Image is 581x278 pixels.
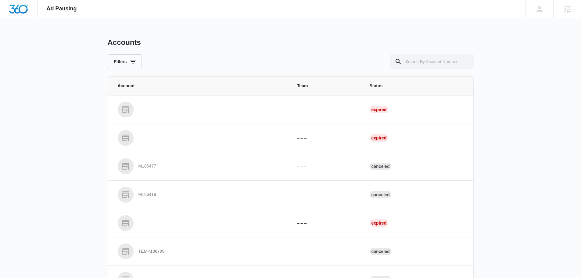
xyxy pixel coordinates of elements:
[370,106,389,113] div: Expired
[297,107,355,113] p: – – –
[370,248,392,255] div: Canceled
[390,54,474,69] input: Search By Account Number
[108,54,142,69] button: Filters
[118,187,282,203] a: M186419
[370,134,389,142] div: Expired
[370,191,392,198] div: Canceled
[47,5,77,12] span: Ad Pausing
[297,163,355,170] p: – – –
[118,244,282,259] a: TEMP188799
[370,163,392,170] div: Canceled
[118,83,282,89] span: Account
[297,135,355,141] p: – – –
[297,220,355,226] p: – – –
[118,158,282,174] a: M186477
[138,248,165,255] p: TEMP188799
[297,192,355,198] p: – – –
[297,83,355,89] span: Team
[138,192,156,198] p: M186419
[370,83,464,89] span: Status
[138,163,156,169] p: M186477
[370,219,389,227] div: Expired
[297,248,355,255] p: – – –
[108,38,141,47] h1: Accounts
